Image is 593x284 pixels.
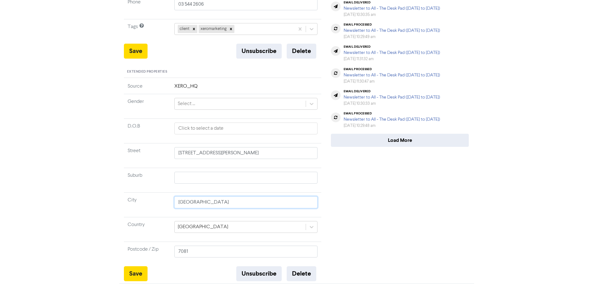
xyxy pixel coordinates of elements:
[287,44,316,59] button: Delete
[344,95,440,99] a: Newsletter to All - The Desk Pad ([DATE] to [DATE])
[171,83,322,94] td: XERO_HQ
[124,217,171,242] td: Country
[344,28,440,33] a: Newsletter to All - The Desk Pad ([DATE] to [DATE])
[124,143,171,168] td: Street
[344,23,440,26] div: email processed
[124,168,171,192] td: Suburb
[344,89,440,93] div: email delivered
[199,25,228,33] div: xeromarketing
[124,118,171,143] td: D.O.B
[236,44,282,59] button: Unsubscribe
[124,94,171,118] td: Gender
[178,25,191,33] div: client
[124,19,171,44] td: Tags
[331,134,469,147] button: Load More
[344,6,440,11] a: Newsletter to All - The Desk Pad ([DATE] to [DATE])
[236,266,282,281] button: Unsubscribe
[124,192,171,217] td: City
[178,100,195,108] div: Select ...
[178,223,228,231] div: [GEOGRAPHIC_DATA]
[344,51,440,55] a: Newsletter to All - The Desk Pad ([DATE] to [DATE])
[124,66,322,78] div: Extended Properties
[344,34,440,40] div: [DATE] 10:29:49 am
[344,45,440,49] div: email delivered
[562,254,593,284] iframe: Chat Widget
[287,266,316,281] button: Delete
[344,123,440,129] div: [DATE] 10:29:48 am
[344,73,440,77] a: Newsletter to All - The Desk Pad ([DATE] to [DATE])
[344,117,440,122] a: Newsletter to All - The Desk Pad ([DATE] to [DATE])
[124,266,148,281] button: Save
[124,83,171,94] td: Source
[344,12,440,18] div: [DATE] 10:30:35 am
[344,79,440,84] div: [DATE] 11:30:47 am
[344,1,440,4] div: email delivered
[344,112,440,115] div: email processed
[344,101,440,107] div: [DATE] 10:30:33 am
[344,67,440,71] div: email processed
[124,44,148,59] button: Save
[344,56,440,62] div: [DATE] 11:31:32 am
[124,242,171,266] td: Postcode / Zip
[174,123,318,134] input: Click to select a date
